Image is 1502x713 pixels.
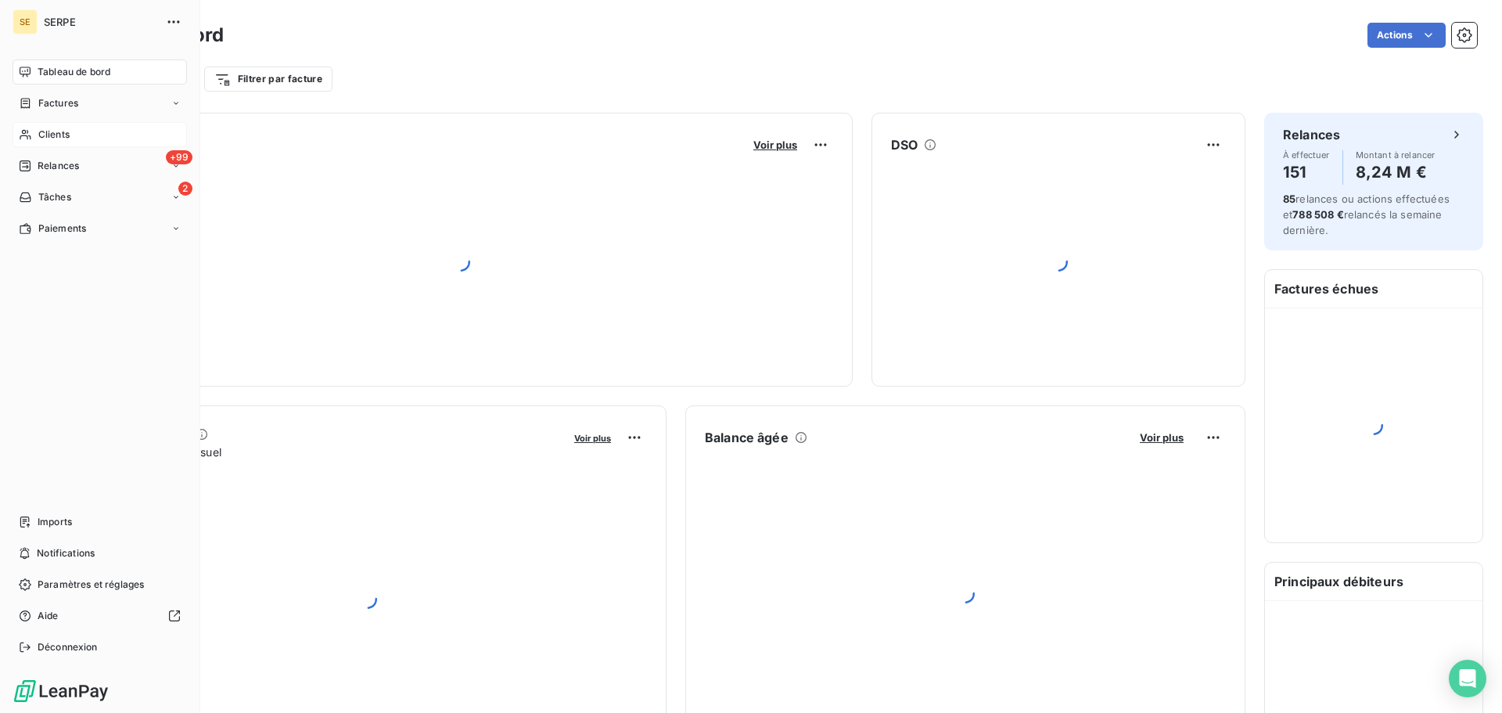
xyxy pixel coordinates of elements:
button: Actions [1367,23,1446,48]
div: SE [13,9,38,34]
span: Tâches [38,190,71,204]
span: +99 [166,150,192,164]
span: Tableau de bord [38,65,110,79]
h6: Balance âgée [705,428,789,447]
button: Voir plus [1135,430,1188,445]
span: Notifications [37,546,95,560]
span: 85 [1283,193,1295,205]
span: Déconnexion [38,640,98,654]
span: Chiffre d'affaires mensuel [88,444,563,460]
span: Voir plus [753,139,797,151]
span: À effectuer [1283,150,1330,160]
span: Voir plus [574,433,611,444]
h6: Relances [1283,125,1340,144]
span: Clients [38,128,70,142]
span: Relances [38,159,79,173]
span: Paramètres et réglages [38,578,144,592]
button: Voir plus [570,430,616,445]
span: Imports [38,515,72,529]
span: Paiements [38,221,86,236]
span: 2 [178,182,192,196]
h6: Principaux débiteurs [1265,563,1482,600]
span: Aide [38,609,59,623]
span: 788 508 € [1292,208,1343,221]
div: Open Intercom Messenger [1449,660,1486,697]
h4: 151 [1283,160,1330,185]
img: Logo LeanPay [13,679,110,704]
button: Filtrer par facture [204,67,332,92]
span: relances ou actions effectuées et relancés la semaine dernière. [1283,193,1450,236]
h6: Factures échues [1265,270,1482,308]
h4: 8,24 M € [1356,160,1436,185]
a: Aide [13,603,187,628]
span: SERPE [44,16,156,28]
span: Voir plus [1140,431,1184,444]
span: Factures [38,96,78,110]
button: Voir plus [749,138,802,152]
span: Montant à relancer [1356,150,1436,160]
h6: DSO [891,135,918,154]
